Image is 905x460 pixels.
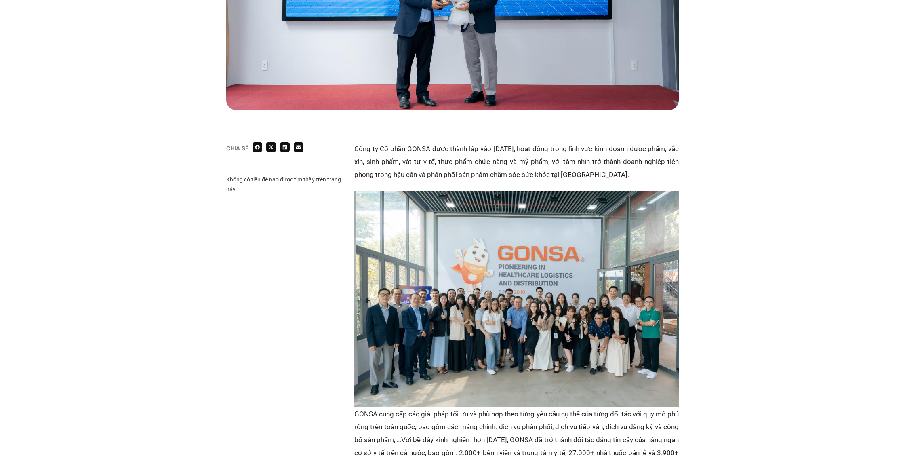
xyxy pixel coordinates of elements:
div: Chia sẻ [226,146,248,151]
div: Share on linkedin [280,142,290,152]
div: Share on facebook [253,142,262,152]
p: Công ty Cổ phần GONSA được thành lập vào [DATE], hoạt động trong lĩnh vực kinh doanh dược phẩm, v... [354,142,679,181]
div: Không có tiêu đề nào được tìm thấy trên trang này. [226,175,346,194]
div: Share on x-twitter [266,142,276,152]
div: Share on email [294,142,303,152]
